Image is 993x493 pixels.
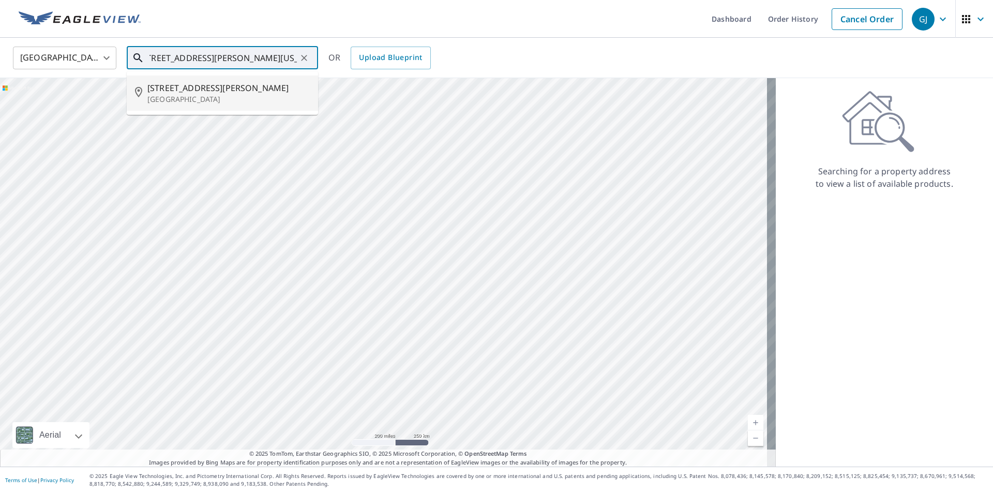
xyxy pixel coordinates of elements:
[13,43,116,72] div: [GEOGRAPHIC_DATA]
[249,450,527,458] span: © 2025 TomTom, Earthstar Geographics SIO, © 2025 Microsoft Corporation, ©
[147,94,310,104] p: [GEOGRAPHIC_DATA]
[351,47,430,69] a: Upload Blueprint
[5,477,74,483] p: |
[297,51,311,65] button: Clear
[36,422,64,448] div: Aerial
[748,415,763,430] a: Current Level 5, Zoom In
[832,8,902,30] a: Cancel Order
[147,82,310,94] span: [STREET_ADDRESS][PERSON_NAME]
[815,165,954,190] p: Searching for a property address to view a list of available products.
[89,472,988,488] p: © 2025 Eagle View Technologies, Inc. and Pictometry International Corp. All Rights Reserved. Repo...
[12,422,89,448] div: Aerial
[149,43,297,72] input: Search by address or latitude-longitude
[328,47,431,69] div: OR
[748,430,763,446] a: Current Level 5, Zoom Out
[510,450,527,457] a: Terms
[912,8,935,31] div: GJ
[359,51,422,64] span: Upload Blueprint
[19,11,141,27] img: EV Logo
[40,476,74,484] a: Privacy Policy
[5,476,37,484] a: Terms of Use
[464,450,508,457] a: OpenStreetMap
